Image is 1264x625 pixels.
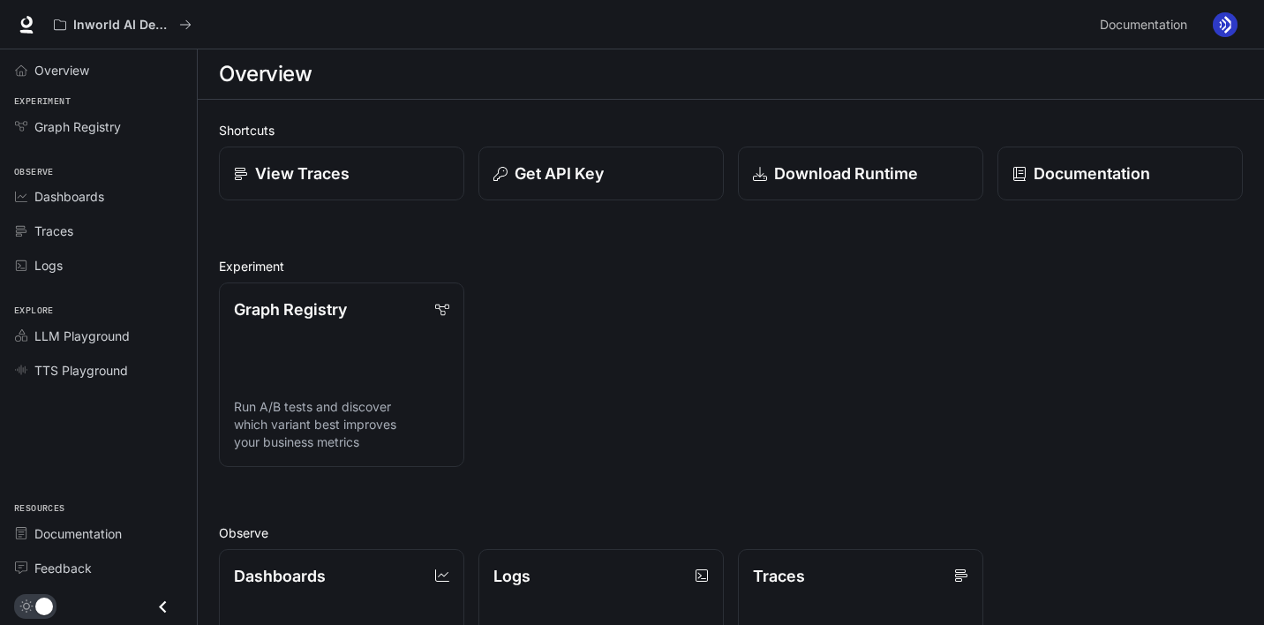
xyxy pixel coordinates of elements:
[35,596,53,615] span: Dark mode toggle
[7,553,190,584] a: Feedback
[219,56,312,92] h1: Overview
[255,162,350,185] p: View Traces
[1213,12,1238,37] img: User avatar
[7,518,190,549] a: Documentation
[493,564,530,588] p: Logs
[34,61,89,79] span: Overview
[515,162,604,185] p: Get API Key
[219,257,1243,275] h2: Experiment
[7,250,190,281] a: Logs
[234,398,449,451] p: Run A/B tests and discover which variant best improves your business metrics
[34,117,121,136] span: Graph Registry
[34,524,122,543] span: Documentation
[753,564,805,588] p: Traces
[7,55,190,86] a: Overview
[738,147,983,200] a: Download Runtime
[7,111,190,142] a: Graph Registry
[73,18,172,33] p: Inworld AI Demos
[478,147,724,200] button: Get API Key
[34,327,130,345] span: LLM Playground
[774,162,918,185] p: Download Runtime
[7,181,190,212] a: Dashboards
[34,187,104,206] span: Dashboards
[7,320,190,351] a: LLM Playground
[34,222,73,240] span: Traces
[997,147,1243,200] a: Documentation
[1100,14,1187,36] span: Documentation
[46,7,199,42] button: All workspaces
[7,355,190,386] a: TTS Playground
[1093,7,1200,42] a: Documentation
[219,282,464,467] a: Graph RegistryRun A/B tests and discover which variant best improves your business metrics
[34,559,92,577] span: Feedback
[234,297,347,321] p: Graph Registry
[7,215,190,246] a: Traces
[219,523,1243,542] h2: Observe
[219,121,1243,139] h2: Shortcuts
[34,256,63,275] span: Logs
[1034,162,1150,185] p: Documentation
[143,589,183,625] button: Close drawer
[234,564,326,588] p: Dashboards
[1208,7,1243,42] button: User avatar
[34,361,128,380] span: TTS Playground
[219,147,464,200] a: View Traces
